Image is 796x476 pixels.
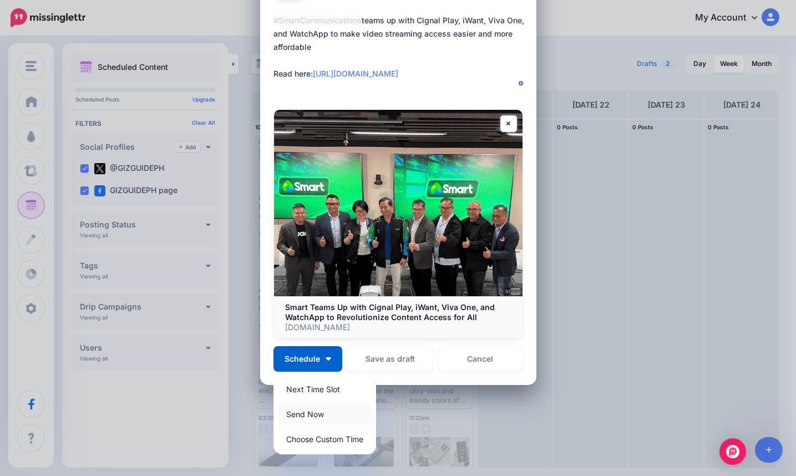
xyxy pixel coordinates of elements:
[438,346,523,372] a: Cancel
[274,110,523,296] img: Smart Teams Up with Cignal Play, iWant, Viva One, and WatchApp to Revolutionize Content Access fo...
[278,403,372,425] a: Send Now
[278,428,372,450] a: Choose Custom Time
[285,355,320,363] span: Schedule
[326,357,331,361] img: arrow-down-white.png
[348,346,433,372] button: Save as draft
[285,302,495,322] b: Smart Teams Up with Cignal Play, iWant, Viva One, and WatchApp to Revolutionize Content Access fo...
[273,14,529,94] textarea: To enrich screen reader interactions, please activate Accessibility in Grammarly extension settings
[285,322,511,332] p: [DOMAIN_NAME]
[273,346,342,372] button: Schedule
[278,378,372,400] a: Next Time Slot
[719,438,746,465] div: Open Intercom Messenger
[273,14,529,80] div: teams up with Cignal Play, iWant, Viva One, and WatchApp to make video streaming access easier an...
[273,374,376,454] div: Schedule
